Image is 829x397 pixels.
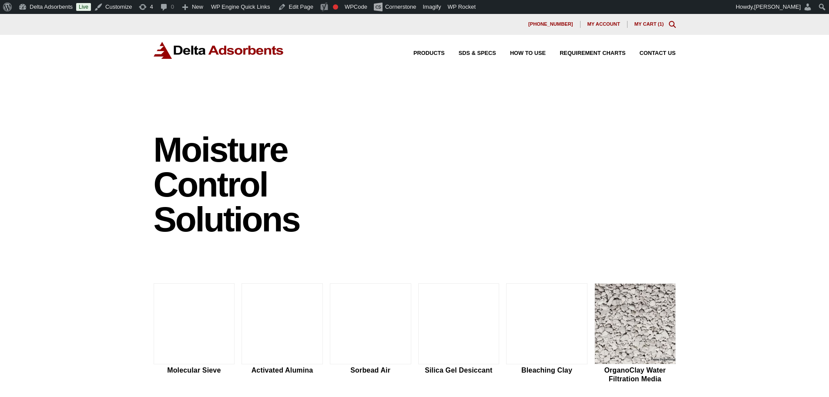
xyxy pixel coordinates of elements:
span: [PERSON_NAME] [754,3,801,10]
div: Focus keyphrase not set [333,4,338,10]
span: My account [587,22,620,27]
a: My Cart (1) [634,21,664,27]
h2: Molecular Sieve [154,366,235,374]
a: Products [399,51,445,56]
span: 1 [659,21,662,27]
h2: Sorbead Air [330,366,411,374]
h2: Silica Gel Desiccant [418,366,500,374]
h1: Moisture Control Solutions [154,132,322,237]
span: SDS & SPECS [459,51,496,56]
a: [PHONE_NUMBER] [521,21,581,28]
h2: OrganoClay Water Filtration Media [594,366,676,383]
a: How to Use [496,51,546,56]
img: Delta Adsorbents [154,42,284,59]
a: Requirement Charts [546,51,625,56]
a: SDS & SPECS [445,51,496,56]
span: Contact Us [640,51,676,56]
a: Bleaching Clay [506,283,587,384]
img: Image [330,80,676,255]
a: Molecular Sieve [154,283,235,384]
a: My account [581,21,628,28]
span: [PHONE_NUMBER] [528,22,573,27]
a: Sorbead Air [330,283,411,384]
h2: Activated Alumina [242,366,323,374]
a: Activated Alumina [242,283,323,384]
div: Toggle Modal Content [669,21,676,28]
a: Live [76,3,91,11]
a: OrganoClay Water Filtration Media [594,283,676,384]
span: How to Use [510,51,546,56]
span: Requirement Charts [560,51,625,56]
span: Products [413,51,445,56]
a: Silica Gel Desiccant [418,283,500,384]
h2: Bleaching Clay [506,366,587,374]
a: Contact Us [626,51,676,56]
